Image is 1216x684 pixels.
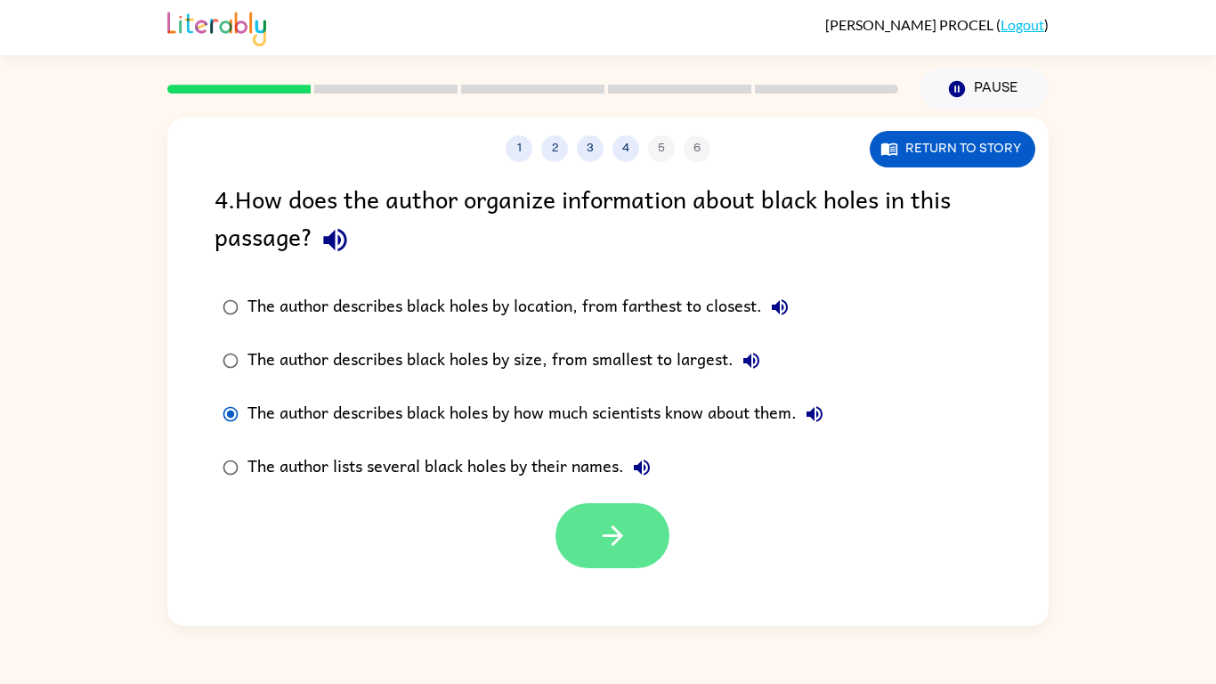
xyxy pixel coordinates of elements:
div: The author lists several black holes by their names. [247,450,660,485]
button: 1 [506,135,532,162]
div: ( ) [825,16,1049,33]
span: [PERSON_NAME] PROCEL [825,16,996,33]
button: 2 [541,135,568,162]
a: Logout [1001,16,1044,33]
div: The author describes black holes by how much scientists know about them. [247,396,832,432]
button: The author describes black holes by how much scientists know about them. [797,396,832,432]
div: 4 . How does the author organize information about black holes in this passage? [215,180,1001,263]
button: Pause [920,69,1049,110]
button: The author describes black holes by location, from farthest to closest. [762,289,798,325]
button: 4 [612,135,639,162]
button: The author describes black holes by size, from smallest to largest. [734,343,769,379]
button: Return to story [870,131,1035,167]
button: The author lists several black holes by their names. [624,450,660,485]
button: 3 [577,135,604,162]
img: Literably [167,7,266,46]
div: The author describes black holes by location, from farthest to closest. [247,289,798,325]
div: The author describes black holes by size, from smallest to largest. [247,343,769,379]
